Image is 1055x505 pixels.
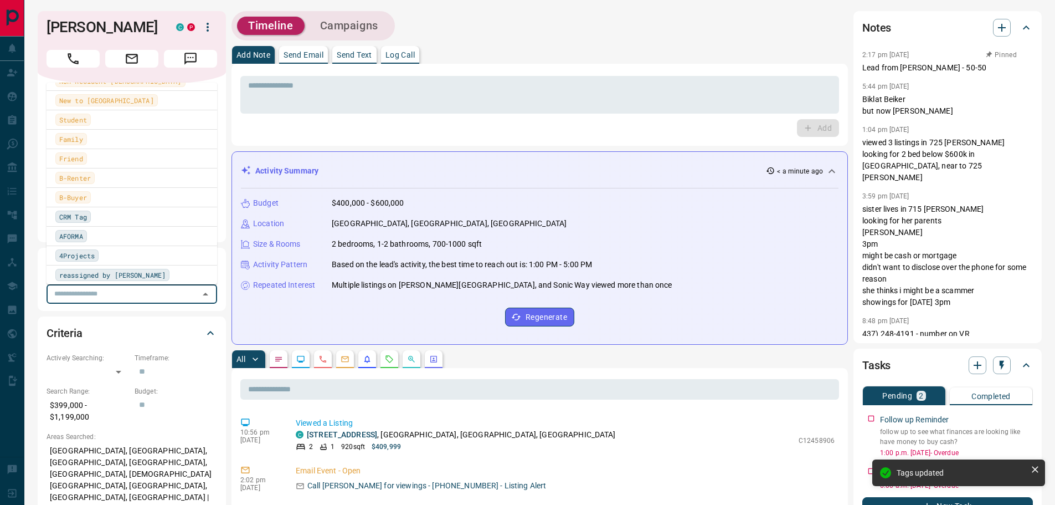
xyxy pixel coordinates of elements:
span: Email [105,50,158,68]
p: Lead from [PERSON_NAME] - 50-50 [862,62,1033,74]
p: 2 [309,442,313,452]
span: 4Projects [59,250,95,261]
p: $400,000 - $600,000 [332,197,404,209]
p: 920 sqft [341,442,365,452]
p: 10:56 pm [240,429,279,436]
button: Close [198,287,213,302]
p: 2:17 pm [DATE] [862,51,909,59]
a: [STREET_ADDRESS] [307,430,377,439]
svg: Emails [341,355,349,364]
span: Call [47,50,100,68]
p: follow up to see what finances are looking like have money to buy cash? [880,427,1033,447]
p: Repeated Interest [253,279,315,291]
span: Friend [59,153,83,164]
div: property.ca [187,23,195,31]
p: All [236,355,245,363]
span: B-Buyer [59,192,87,203]
p: Pending [882,392,912,400]
svg: Requests [385,355,394,364]
p: 437) 248-4191 - number on VR call [DATE] after 3pm, they said they were busy when I called [DATE] [862,328,1033,363]
svg: Agent Actions [429,355,438,364]
div: Tasks [862,352,1033,379]
h2: Notes [862,19,891,37]
span: reassigned by [PERSON_NAME] [59,269,166,280]
p: 1 [331,442,334,452]
div: Notes [862,14,1033,41]
p: Location [253,218,284,229]
span: Student [59,114,87,125]
svg: Lead Browsing Activity [296,355,305,364]
p: 2 [919,392,923,400]
p: $409,999 [372,442,401,452]
p: 2 bedrooms, 1-2 bathrooms, 700-1000 sqft [332,238,482,250]
p: Completed [971,392,1011,400]
p: Email Event - Open [296,465,835,477]
button: Pinned [985,50,1017,60]
p: Size & Rooms [253,238,301,250]
p: Multiple listings on [PERSON_NAME][GEOGRAPHIC_DATA], and Sonic Way viewed more than once [332,279,672,291]
button: Campaigns [309,17,389,35]
p: [GEOGRAPHIC_DATA], [GEOGRAPHIC_DATA], [GEOGRAPHIC_DATA] [332,218,567,229]
p: Send Email [284,51,323,59]
svg: Notes [274,355,283,364]
h2: Tasks [862,356,891,374]
p: 2:02 pm [240,476,279,484]
p: $399,000 - $1,199,000 [47,396,129,426]
span: B-Renter [59,172,91,183]
p: Send Text [337,51,372,59]
h1: [PERSON_NAME] [47,18,159,36]
span: AFORMA [59,231,83,242]
p: Viewed a Listing [296,417,835,429]
p: [DATE] [240,484,279,492]
svg: Opportunities [407,355,416,364]
p: Budget [253,197,279,209]
p: sister lives in 715 [PERSON_NAME] looking for her parents [PERSON_NAME] 3pm might be cash or mort... [862,203,1033,308]
div: condos.ca [176,23,184,31]
button: Regenerate [505,308,574,327]
button: Timeline [237,17,305,35]
div: Activity Summary< a minute ago [241,161,838,181]
p: Based on the lead's activity, the best time to reach out is: 1:00 PM - 5:00 PM [332,259,592,271]
p: Activity Pattern [253,259,307,271]
p: C12458906 [799,436,835,446]
p: 1:00 p.m. [DATE] - Overdue [880,448,1033,458]
p: 8:48 pm [DATE] [862,317,909,325]
p: Search Range: [47,386,129,396]
span: CRM Tag [59,211,87,222]
span: Family [59,134,83,145]
p: viewed 3 listings in 725 [PERSON_NAME] looking for 2 bed below $600k in [GEOGRAPHIC_DATA], near t... [862,137,1033,183]
p: Actively Searching: [47,353,129,363]
p: Activity Summary [255,165,318,177]
p: 1:04 pm [DATE] [862,126,909,134]
p: < a minute ago [777,166,823,176]
p: Budget: [135,386,217,396]
p: Log Call [385,51,415,59]
p: Call [PERSON_NAME] for viewings - [PHONE_NUMBER] - Listing Alert [307,480,546,492]
svg: Calls [318,355,327,364]
div: condos.ca [296,431,303,438]
h2: Criteria [47,324,83,342]
svg: Listing Alerts [363,355,372,364]
p: Timeframe: [135,353,217,363]
p: [DATE] [240,436,279,444]
p: Biklat Beiker but now [PERSON_NAME] [862,94,1033,117]
span: Message [164,50,217,68]
p: Areas Searched: [47,432,217,442]
span: New to [GEOGRAPHIC_DATA] [59,95,154,106]
div: Criteria [47,320,217,346]
div: Tags updated [897,468,1026,477]
p: Follow up Reminder [880,414,949,426]
p: Add Note [236,51,270,59]
p: , [GEOGRAPHIC_DATA], [GEOGRAPHIC_DATA], [GEOGRAPHIC_DATA] [307,429,616,441]
p: 3:59 pm [DATE] [862,192,909,200]
p: 5:44 pm [DATE] [862,83,909,90]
